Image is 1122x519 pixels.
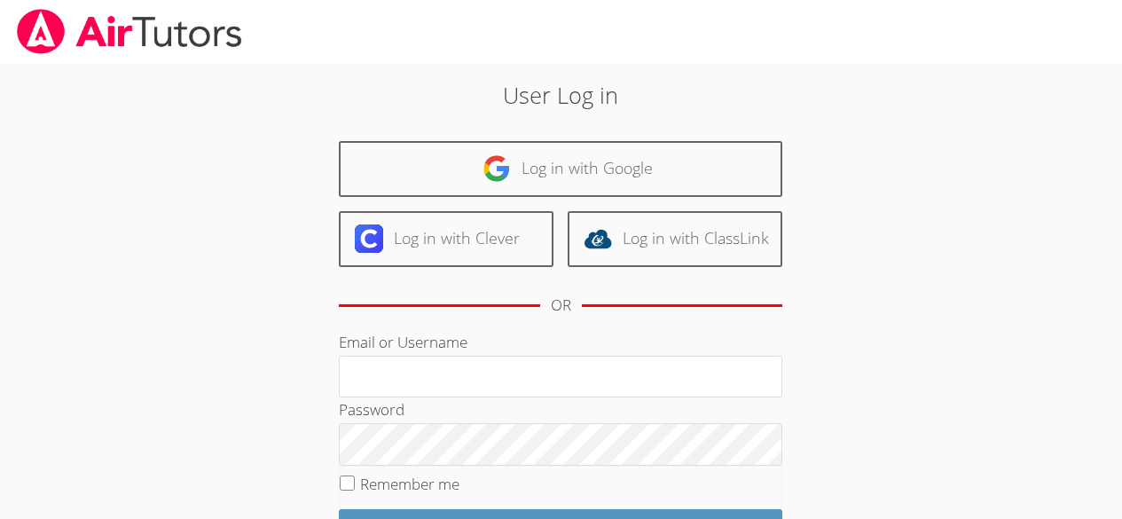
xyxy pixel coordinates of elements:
[551,293,571,318] div: OR
[584,224,612,253] img: classlink-logo-d6bb404cc1216ec64c9a2012d9dc4662098be43eaf13dc465df04b49fa7ab582.svg
[258,78,864,112] h2: User Log in
[339,211,553,267] a: Log in with Clever
[339,141,782,197] a: Log in with Google
[483,154,511,183] img: google-logo-50288ca7cdecda66e5e0955fdab243c47b7ad437acaf1139b6f446037453330a.svg
[568,211,782,267] a: Log in with ClassLink
[355,224,383,253] img: clever-logo-6eab21bc6e7a338710f1a6ff85c0baf02591cd810cc4098c63d3a4b26e2feb20.svg
[15,9,244,54] img: airtutors_banner-c4298cdbf04f3fff15de1276eac7730deb9818008684d7c2e4769d2f7ddbe033.png
[339,332,467,352] label: Email or Username
[339,399,404,420] label: Password
[360,474,459,494] label: Remember me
